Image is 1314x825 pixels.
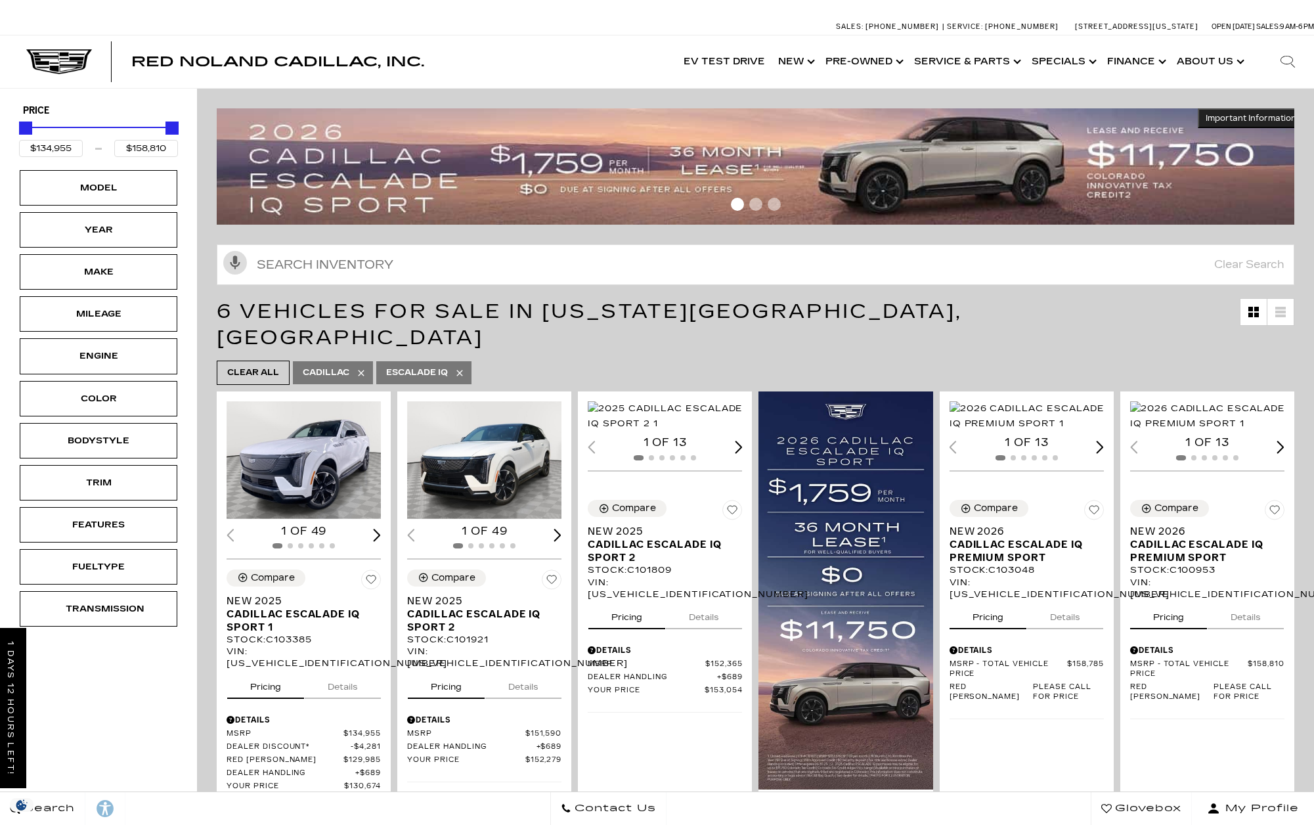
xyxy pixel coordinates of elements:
button: Save Vehicle [1084,500,1104,525]
div: VIN: [US_VEHICLE_IDENTIFICATION_NUMBER] [950,577,1104,600]
div: TransmissionTransmission [20,591,177,627]
span: Your Price [407,755,525,765]
span: Dealer Handling [227,769,355,778]
a: Red [PERSON_NAME] Please call for price [1130,682,1284,702]
div: Pricing Details - New 2026 Cadillac ESCALADE IQ Premium Sport [950,644,1104,656]
span: Glovebox [1112,799,1181,818]
span: Dealer Discount* [227,742,351,752]
span: Go to slide 1 [731,198,744,211]
a: Finance [1101,35,1170,88]
span: MSRP - Total Vehicle Price [950,659,1067,679]
span: $151,590 [525,729,562,739]
div: VIN: [US_VEHICLE_IDENTIFICATION_NUMBER] [227,646,381,669]
input: Minimum [19,140,83,157]
div: Pricing Details - New 2025 Cadillac ESCALADE IQ Sport 2 [588,644,742,656]
div: Next slide [554,529,562,541]
a: Sales: [PHONE_NUMBER] [836,23,942,30]
a: New 2025Cadillac ESCALADE IQ Sport 2 [407,594,561,634]
span: New 2025 [227,594,371,608]
span: 6 Vehicles for Sale in [US_STATE][GEOGRAPHIC_DATA], [GEOGRAPHIC_DATA] [217,300,962,349]
a: MSRP - Total Vehicle Price $158,785 [950,659,1104,679]
div: Compare [974,502,1018,514]
div: Next slide [374,529,382,541]
span: $152,365 [705,659,743,669]
div: TrimTrim [20,465,177,501]
a: MSRP - Total Vehicle Price $158,810 [1130,659,1284,679]
span: Search [20,799,75,818]
div: Stock : C103385 [227,634,381,646]
a: Service: [PHONE_NUMBER] [942,23,1062,30]
div: Fueltype [66,560,131,574]
span: [PHONE_NUMBER] [985,22,1059,31]
a: New 2026Cadillac ESCALADE IQ Premium Sport [1130,525,1284,564]
div: BodystyleBodystyle [20,423,177,458]
div: 1 / 2 [227,401,383,519]
button: pricing tab [227,670,304,699]
a: Dealer Handling $689 [407,742,561,752]
button: details tab [305,670,381,699]
button: Open user profile menu [1192,792,1314,825]
span: Go to slide 3 [768,198,781,211]
a: Service & Parts [908,35,1025,88]
span: Go to slide 2 [749,198,762,211]
a: [STREET_ADDRESS][US_STATE] [1075,22,1198,31]
h5: Price [23,105,174,117]
span: $130,674 [344,782,381,792]
a: 2509-September-FOM-Escalade-IQ-Lease9 [217,108,1304,225]
a: New 2025Cadillac ESCALADE IQ Sport 2 [588,525,742,564]
div: Pricing Details - New 2026 Cadillac ESCALADE IQ Premium Sport [1130,644,1284,656]
a: Contact Us [550,792,667,825]
span: New 2025 [588,525,732,538]
span: MSRP [227,729,343,739]
a: New [772,35,819,88]
button: Important Information [1198,108,1304,128]
a: New 2026Cadillac ESCALADE IQ Premium Sport [950,525,1104,564]
div: 1 / 2 [588,401,744,430]
div: 1 / 2 [950,401,1106,430]
span: Cadillac ESCALADE IQ Sport 1 [227,608,371,634]
span: Service: [947,22,983,31]
span: New 2026 [950,525,1094,538]
div: Stock : C101921 [407,634,561,646]
button: Save Vehicle [361,569,381,594]
span: Cadillac ESCALADE IQ Sport 2 [588,538,732,564]
span: My Profile [1220,799,1299,818]
span: New 2025 [407,594,552,608]
svg: Click to toggle on voice search [223,251,247,275]
div: 1 of 49 [407,524,561,539]
div: YearYear [20,212,177,248]
span: New 2026 [1130,525,1275,538]
div: Make [66,265,131,279]
span: $4,281 [351,742,381,752]
span: MSRP [588,659,705,669]
span: Cadillac ESCALADE IQ Premium Sport [950,538,1094,564]
div: Next slide [1277,441,1284,453]
span: $134,955 [343,729,381,739]
span: Red Noland Cadillac, Inc. [131,54,424,70]
a: Specials [1025,35,1101,88]
a: Your Price $152,279 [407,755,561,765]
div: VIN: [US_VEHICLE_IDENTIFICATION_NUMBER] [407,646,561,669]
div: FueltypeFueltype [20,549,177,585]
div: Features [66,518,131,532]
div: Stock : C101809 [588,564,742,576]
span: Clear All [227,365,279,381]
a: Glovebox [1091,792,1192,825]
a: Your Price $153,054 [588,686,742,696]
div: 1 of 13 [950,435,1104,450]
div: Compare [1154,502,1198,514]
button: details tab [666,600,742,629]
span: Sales: [1256,22,1280,31]
button: Compare Vehicle [588,500,667,517]
span: Red [PERSON_NAME] [950,682,1033,702]
span: Open [DATE] [1212,22,1255,31]
button: pricing tab [408,670,485,699]
div: Bodystyle [66,434,131,448]
input: Search Inventory [217,244,1294,285]
a: MSRP $151,590 [407,729,561,739]
button: details tab [1208,600,1284,629]
img: Cadillac Dark Logo with Cadillac White Text [26,49,92,74]
div: ModelModel [20,170,177,206]
a: Red [PERSON_NAME] $129,985 [227,755,381,765]
a: EV Test Drive [677,35,772,88]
